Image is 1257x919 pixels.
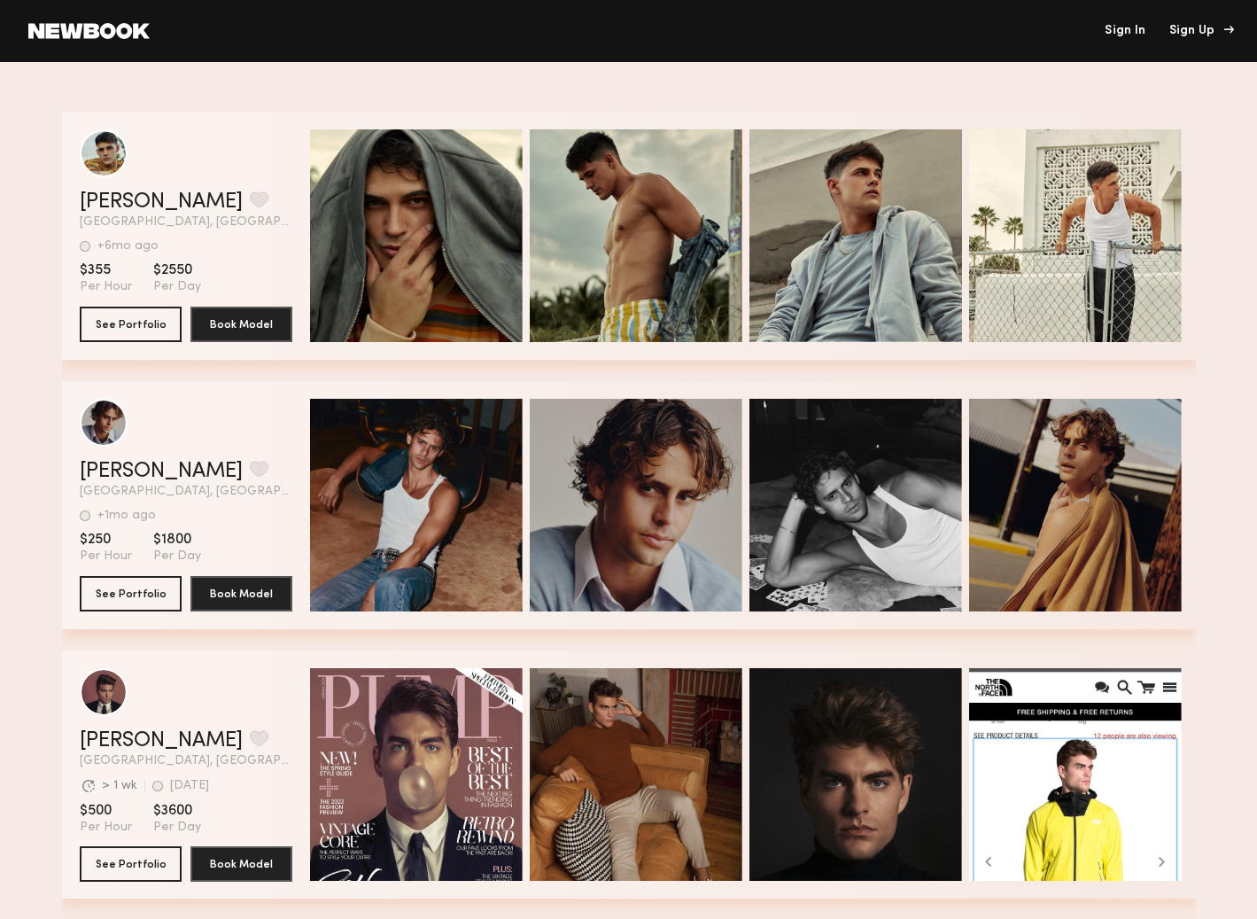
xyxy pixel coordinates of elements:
[80,216,292,229] span: [GEOGRAPHIC_DATA], [GEOGRAPHIC_DATA]
[153,279,201,295] span: Per Day
[80,846,182,882] button: See Portfolio
[80,261,132,279] span: $355
[97,510,156,522] div: +1mo ago
[190,576,292,611] button: Book Model
[80,576,182,611] button: See Portfolio
[1105,25,1145,37] a: Sign In
[80,531,132,549] span: $250
[80,191,243,213] a: [PERSON_NAME]
[153,549,201,565] span: Per Day
[170,780,209,792] div: [DATE]
[80,461,243,482] a: [PERSON_NAME]
[153,531,201,549] span: $1800
[153,820,201,836] span: Per Day
[190,307,292,342] button: Book Model
[80,307,182,342] button: See Portfolio
[1169,25,1229,37] div: Sign Up
[80,279,132,295] span: Per Hour
[102,780,137,792] div: > 1 wk
[80,820,132,836] span: Per Hour
[80,755,292,767] span: [GEOGRAPHIC_DATA], [GEOGRAPHIC_DATA]
[80,802,132,820] span: $500
[153,802,201,820] span: $3600
[80,486,292,498] span: [GEOGRAPHIC_DATA], [GEOGRAPHIC_DATA]
[80,549,132,565] span: Per Hour
[153,261,201,279] span: $2550
[80,730,243,752] a: [PERSON_NAME]
[190,846,292,882] button: Book Model
[97,240,159,253] div: +6mo ago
